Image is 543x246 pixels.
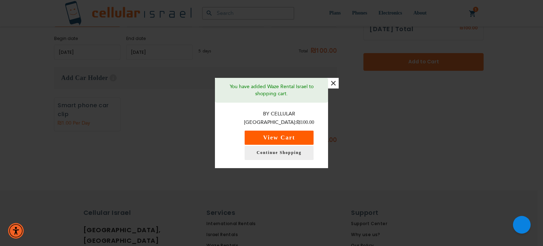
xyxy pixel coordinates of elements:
a: Continue Shopping [245,146,314,160]
p: By Cellular [GEOGRAPHIC_DATA]: [237,110,321,127]
p: You have added Waze Rental Israel to shopping cart. [220,83,323,97]
button: View Cart [245,131,314,145]
div: Accessibility Menu [8,223,24,239]
span: ₪100.00 [297,120,314,125]
img: waze_1 [222,128,230,142]
button: × [328,78,339,88]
